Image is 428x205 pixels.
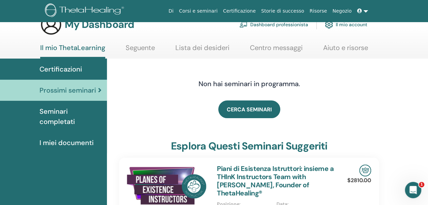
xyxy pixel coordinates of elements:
img: chalkboard-teacher.svg [239,21,248,28]
h4: Non hai seminari in programma. [142,80,356,88]
a: Lista dei desideri [175,44,229,57]
a: CERCA SEMINARI [218,100,280,118]
h3: My Dashboard [65,18,134,31]
a: Storie di successo [258,5,307,17]
h3: Esplora questi seminari suggeriti [171,140,328,152]
span: I miei documenti [39,138,94,148]
img: generic-user-icon.jpg [40,14,62,35]
a: Dashboard professionista [239,17,308,32]
img: In-Person Seminar [359,164,371,176]
a: Aiuto e risorse [323,44,368,57]
span: Prossimi seminari [39,85,96,95]
a: Piani di Esistenza Istruttori: insieme a THInK Instructors Team with [PERSON_NAME], Founder of Th... [217,164,334,198]
iframe: Intercom live chat [405,182,421,198]
a: Certificazione [220,5,258,17]
img: cog.svg [325,19,333,30]
a: Risorse [307,5,330,17]
a: Seguente [126,44,155,57]
span: Seminari completati [39,106,101,127]
a: Centro messaggi [250,44,303,57]
img: logo.png [45,3,126,19]
a: Negozio [330,5,354,17]
span: CERCA SEMINARI [227,106,272,113]
span: 1 [419,182,424,187]
a: Il mio account [325,17,367,32]
a: Il mio ThetaLearning [40,44,105,59]
a: Corsi e seminari [176,5,220,17]
p: $2810.00 [347,176,371,185]
span: Certificazioni [39,64,82,74]
a: Di [166,5,176,17]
